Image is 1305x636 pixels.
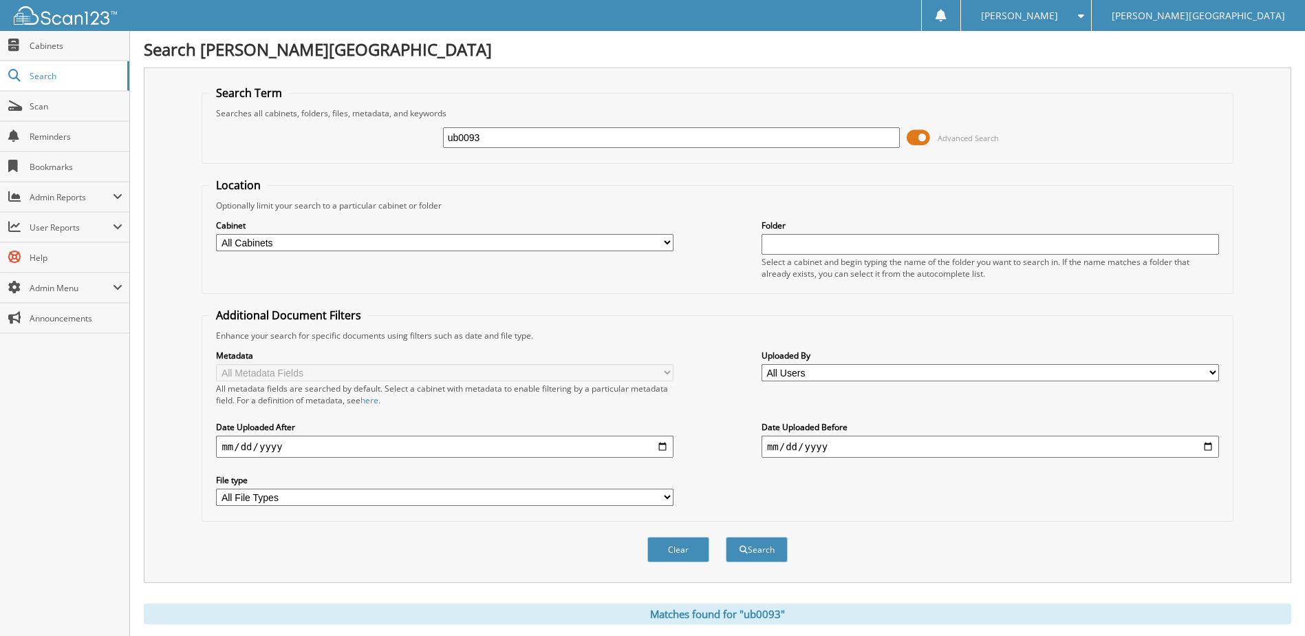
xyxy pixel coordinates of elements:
span: Cabinets [30,40,122,52]
span: Admin Menu [30,282,113,294]
button: Search [726,537,788,562]
label: Uploaded By [762,350,1219,361]
button: Clear [647,537,709,562]
span: Scan [30,100,122,112]
img: scan123-logo-white.svg [14,6,117,25]
div: Optionally limit your search to a particular cabinet or folder [209,200,1225,211]
input: start [216,436,673,458]
label: File type [216,474,673,486]
input: end [762,436,1219,458]
legend: Search Term [209,85,289,100]
a: here [360,394,378,406]
span: Help [30,252,122,264]
span: User Reports [30,222,113,233]
div: Matches found for "ub0093" [144,604,1291,624]
span: Announcements [30,312,122,324]
span: Reminders [30,131,122,142]
div: Enhance your search for specific documents using filters such as date and file type. [209,330,1225,341]
legend: Additional Document Filters [209,308,368,323]
legend: Location [209,178,268,193]
span: Search [30,70,120,82]
label: Date Uploaded Before [762,421,1219,433]
span: Bookmarks [30,161,122,173]
span: Admin Reports [30,191,113,203]
div: All metadata fields are searched by default. Select a cabinet with metadata to enable filtering b... [216,383,673,406]
span: Advanced Search [938,133,999,143]
div: Select a cabinet and begin typing the name of the folder you want to search in. If the name match... [762,256,1219,279]
label: Cabinet [216,220,673,231]
span: [PERSON_NAME][GEOGRAPHIC_DATA] [1112,12,1285,20]
label: Folder [762,220,1219,231]
div: Searches all cabinets, folders, files, metadata, and keywords [209,107,1225,119]
h1: Search [PERSON_NAME][GEOGRAPHIC_DATA] [144,38,1291,61]
label: Date Uploaded After [216,421,673,433]
label: Metadata [216,350,673,361]
span: [PERSON_NAME] [981,12,1058,20]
